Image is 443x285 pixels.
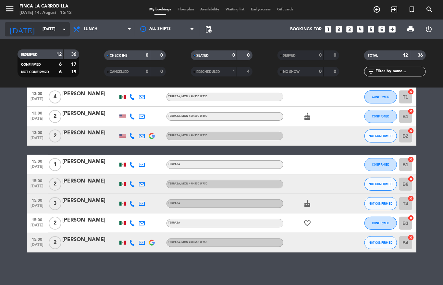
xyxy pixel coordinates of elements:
strong: 12 [403,53,408,58]
div: [PERSON_NAME] [63,216,118,224]
span: NOT CONFIRMED [369,202,392,205]
span: 1 [49,158,61,171]
span: CANCELLED [110,70,129,74]
span: [DATE] [29,243,45,250]
span: 2 [49,217,61,230]
strong: 0 [146,53,148,58]
span: Terraza [168,202,180,205]
i: menu [5,4,15,14]
span: [DATE] [29,116,45,124]
div: [PERSON_NAME] [63,236,118,244]
strong: 0 [160,53,164,58]
span: 13:00 [29,129,45,136]
span: [DATE] [29,136,45,143]
span: My bookings [146,8,175,11]
i: looks_5 [367,25,375,34]
span: 3 [49,197,61,210]
span: 13:00 [29,109,45,116]
span: RESCHEDULED [197,70,220,74]
i: cancel [408,108,414,115]
span: Early-access [248,8,274,11]
i: cancel [408,88,414,95]
span: NO SHOW [283,70,300,74]
span: NOT CONFIRMED [369,134,392,138]
strong: 0 [232,53,235,58]
span: SERVED [283,54,296,57]
span: Floorplan [175,8,197,11]
span: Lunch [84,27,97,32]
input: Filter by name... [375,68,425,75]
img: google-logo.png [149,133,155,139]
span: , MXN 490,550 u 750 [180,183,208,185]
strong: 0 [334,53,338,58]
i: looks_4 [356,25,365,34]
span: Terraza [168,115,208,117]
strong: 0 [334,69,338,74]
i: [DATE] [5,22,39,36]
i: cancel [408,156,414,163]
span: Availability [197,8,223,11]
i: cake [304,113,312,120]
span: 15:00 [29,196,45,204]
strong: 0 [319,53,322,58]
strong: 17 [71,62,78,67]
span: CONFIRMED [372,163,389,166]
i: power_settings_new [425,25,433,33]
span: 15:00 [29,216,45,223]
span: , MXN 490,550 u 750 [180,95,208,98]
span: pending_actions [204,25,212,33]
i: add_box [388,25,397,34]
span: Terraza [168,163,180,166]
span: , MXN 490,550 u 750 [180,241,208,244]
strong: 1 [232,69,235,74]
span: CHECK INS [110,54,128,57]
span: Waiting list [223,8,248,11]
strong: 36 [71,52,78,57]
span: print [407,25,414,33]
i: favorite_border [304,219,312,227]
span: CONFIRMED [372,115,389,118]
span: Bookings for [290,27,322,32]
div: [PERSON_NAME] [63,197,118,205]
span: NOT CONFIRMED [369,182,392,186]
span: NOT CONFIRMED [21,71,49,74]
strong: 36 [418,53,424,58]
span: CONFIRMED [372,95,389,99]
span: 4 [49,90,61,103]
span: Terraza [168,241,208,244]
span: SEATED [197,54,209,57]
span: 13:00 [29,89,45,97]
span: [DATE] [29,223,45,231]
i: cancel [408,234,414,241]
span: Terraza [168,134,208,137]
img: google-logo.png [149,240,155,246]
span: 15:00 [29,235,45,243]
span: 15:00 [29,177,45,184]
span: Terraza [168,183,208,185]
strong: 6 [59,70,62,74]
span: [DATE] [29,184,45,192]
span: NOT CONFIRMED [369,241,392,244]
div: Finca la Carrodilla [19,3,72,10]
strong: 19 [71,70,78,74]
strong: 0 [319,69,322,74]
strong: 0 [146,69,148,74]
span: [DATE] [29,204,45,211]
div: [PERSON_NAME] [63,90,118,98]
div: [PERSON_NAME] [63,157,118,166]
span: , MXN 450,600 u 800 [180,115,208,117]
div: [PERSON_NAME] [63,177,118,185]
div: [PERSON_NAME] [63,129,118,137]
span: 2 [49,110,61,123]
span: 2 [49,178,61,191]
i: add_circle_outline [373,6,381,13]
i: cancel [408,128,414,134]
span: 2 [49,236,61,249]
i: exit_to_app [390,6,398,13]
i: looks_3 [346,25,354,34]
div: LOG OUT [420,20,438,39]
span: CONFIRMED [372,221,389,225]
span: [DATE] [29,97,45,104]
span: 15:00 [29,157,45,165]
span: Gift cards [274,8,297,11]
